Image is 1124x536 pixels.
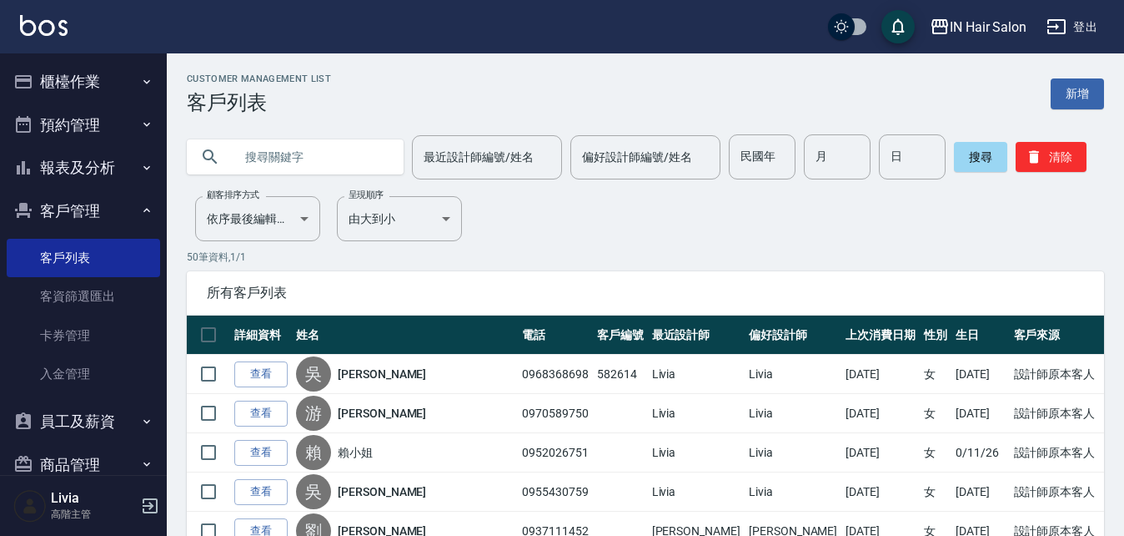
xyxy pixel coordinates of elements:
th: 電話 [518,316,593,355]
td: Livia [745,355,841,394]
img: Logo [20,15,68,36]
td: Livia [745,394,841,433]
a: [PERSON_NAME] [338,483,426,500]
button: 搜尋 [954,142,1007,172]
td: 女 [920,394,951,433]
td: [DATE] [841,394,920,433]
a: 入金管理 [7,355,160,393]
td: [DATE] [841,355,920,394]
a: 新增 [1051,78,1104,109]
button: IN Hair Salon [923,10,1033,44]
th: 客戶來源 [1010,316,1104,355]
td: Livia [745,473,841,512]
button: 客戶管理 [7,190,160,233]
a: [PERSON_NAME] [338,366,426,382]
button: 預約管理 [7,104,160,147]
td: 設計師原本客人 [1010,394,1104,433]
div: IN Hair Salon [950,17,1026,38]
a: 查看 [234,479,288,505]
td: [DATE] [951,394,1010,433]
div: 吳 [296,474,331,509]
td: [DATE] [951,355,1010,394]
div: 由大到小 [337,196,462,241]
td: Livia [745,433,841,473]
p: 50 筆資料, 1 / 1 [187,250,1104,265]
td: 設計師原本客人 [1010,433,1104,473]
td: 設計師原本客人 [1010,473,1104,512]
div: 依序最後編輯時間 [195,196,320,241]
td: 0968368698 [518,355,593,394]
td: Livia [648,433,745,473]
button: 報表及分析 [7,146,160,190]
td: 女 [920,473,951,512]
a: [PERSON_NAME] [338,405,426,422]
td: [DATE] [951,473,1010,512]
td: 設計師原本客人 [1010,355,1104,394]
td: 0970589750 [518,394,593,433]
span: 所有客戶列表 [207,285,1084,301]
td: [DATE] [841,433,920,473]
button: 員工及薪資 [7,400,160,443]
td: 0952026751 [518,433,593,473]
td: 女 [920,355,951,394]
label: 顧客排序方式 [207,189,259,201]
th: 性別 [920,316,951,355]
a: 客資篩選匯出 [7,277,160,316]
th: 詳細資料 [230,316,292,355]
td: Livia [648,473,745,512]
td: Livia [648,394,745,433]
td: Livia [648,355,745,394]
a: 查看 [234,362,288,387]
h2: Customer Management List [187,73,331,84]
a: 查看 [234,440,288,466]
button: 登出 [1040,12,1104,43]
input: 搜尋關鍵字 [233,134,390,180]
td: 0/11/26 [951,433,1010,473]
td: 女 [920,433,951,473]
h5: Livia [51,490,136,507]
th: 客戶編號 [593,316,648,355]
p: 高階主管 [51,507,136,522]
td: 0955430759 [518,473,593,512]
div: 游 [296,396,331,431]
div: 賴 [296,435,331,470]
a: 查看 [234,401,288,427]
th: 上次消費日期 [841,316,920,355]
div: 吳 [296,356,331,392]
h3: 客戶列表 [187,91,331,114]
th: 偏好設計師 [745,316,841,355]
a: 客戶列表 [7,239,160,277]
th: 姓名 [292,316,518,355]
img: Person [13,489,47,523]
a: 卡券管理 [7,316,160,355]
button: 櫃檯作業 [7,60,160,104]
th: 生日 [951,316,1010,355]
th: 最近設計師 [648,316,745,355]
td: [DATE] [841,473,920,512]
td: 582614 [593,355,648,394]
button: 商品管理 [7,443,160,487]
button: 清除 [1016,142,1086,172]
a: 賴小姐 [338,444,373,461]
button: save [881,10,915,43]
label: 呈現順序 [349,189,384,201]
